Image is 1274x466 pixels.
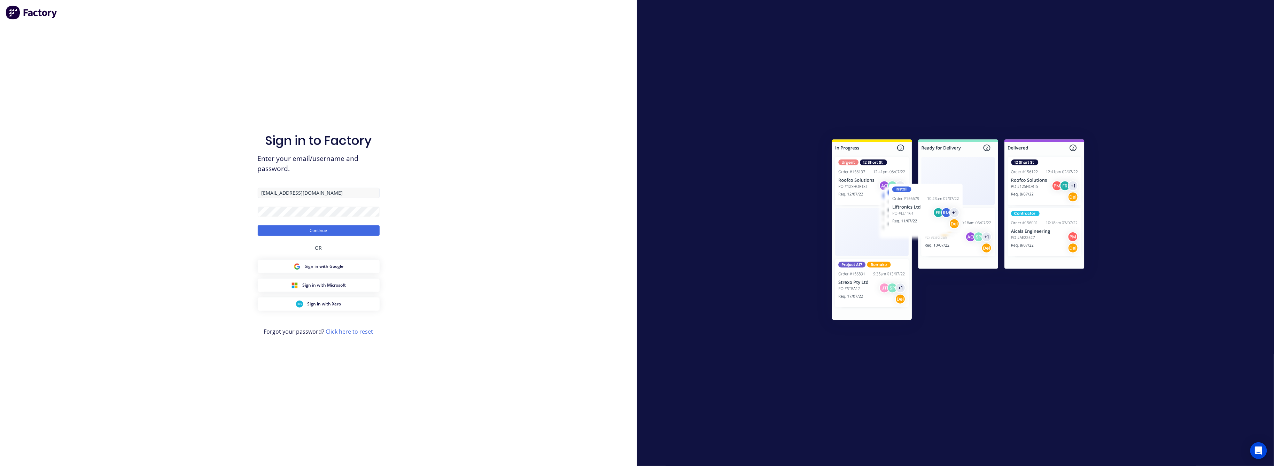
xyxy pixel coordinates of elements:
span: Enter your email/username and password. [258,154,380,174]
img: Xero Sign in [296,301,303,308]
button: Continue [258,225,380,236]
img: Google Sign in [294,263,301,270]
span: Sign in with Google [305,263,343,270]
span: Sign in with Microsoft [302,282,346,288]
input: Email/Username [258,188,380,198]
button: Xero Sign inSign in with Xero [258,297,380,311]
img: Sign in [817,125,1100,336]
span: Forgot your password? [264,327,373,336]
div: Open Intercom Messenger [1250,442,1267,459]
button: Microsoft Sign inSign in with Microsoft [258,279,380,292]
button: Google Sign inSign in with Google [258,260,380,273]
img: Factory [6,6,58,20]
a: Click here to reset [326,328,373,335]
div: OR [315,236,322,260]
img: Microsoft Sign in [291,282,298,289]
h1: Sign in to Factory [265,133,372,148]
span: Sign in with Xero [307,301,341,307]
